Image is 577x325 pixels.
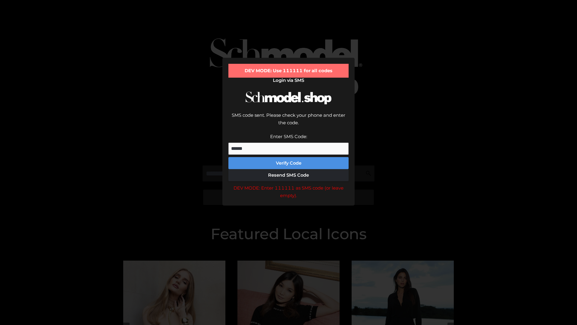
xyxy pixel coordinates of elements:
label: Enter SMS Code: [270,134,307,139]
button: Verify Code [228,157,349,169]
h2: Login via SMS [228,78,349,83]
div: DEV MODE: Enter 111111 as SMS code (or leave empty). [228,184,349,200]
img: Schmodel Logo [243,86,334,110]
button: Resend SMS Code [228,169,349,181]
div: SMS code sent. Please check your phone and enter the code. [228,111,349,133]
div: DEV MODE: Use 111111 for all codes [228,64,349,78]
